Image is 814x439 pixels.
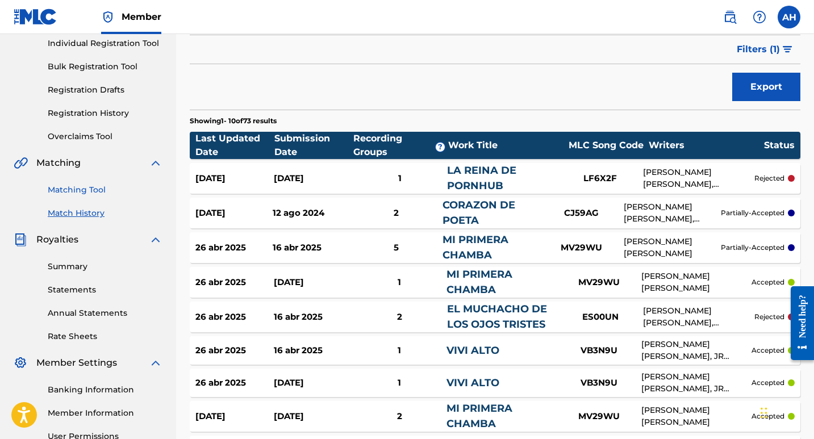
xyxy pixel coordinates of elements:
[723,10,737,24] img: search
[641,338,752,362] div: [PERSON_NAME] [PERSON_NAME], JR TUNDRA
[443,199,515,227] a: CORAZON DE POETA
[353,311,447,324] div: 2
[783,46,792,53] img: filter
[36,233,78,246] span: Royalties
[539,207,624,220] div: CJ59AG
[350,207,443,220] div: 2
[353,172,447,185] div: 1
[48,207,162,219] a: Match History
[353,132,448,159] div: Recording Groups
[436,143,445,152] span: ?
[352,344,446,357] div: 1
[274,132,353,159] div: Submission Date
[782,278,814,369] iframe: Resource Center
[754,312,784,322] p: rejected
[730,35,800,64] button: Filters (1)
[643,166,754,190] div: [PERSON_NAME] [PERSON_NAME], [PERSON_NAME] [PERSON_NAME]
[48,131,162,143] a: Overclaims Tool
[563,139,649,152] div: MLC Song Code
[48,261,162,273] a: Summary
[757,384,814,439] div: Widget de chat
[274,311,352,324] div: 16 abr 2025
[36,156,81,170] span: Matching
[273,241,350,254] div: 16 abr 2025
[446,268,512,296] a: MI PRIMERA CHAMBA
[649,139,764,152] div: Writers
[274,276,352,289] div: [DATE]
[195,311,274,324] div: 26 abr 2025
[558,172,643,185] div: LF6X2F
[446,402,512,430] a: MI PRIMERA CHAMBA
[195,410,274,423] div: [DATE]
[274,344,352,357] div: 16 abr 2025
[721,208,784,218] p: partially-accepted
[14,356,27,370] img: Member Settings
[48,331,162,342] a: Rate Sheets
[195,241,273,254] div: 26 abr 2025
[273,207,350,220] div: 12 ago 2024
[195,377,274,390] div: 26 abr 2025
[641,371,752,395] div: [PERSON_NAME] [PERSON_NAME], JR TUNDRA
[732,73,800,101] button: Export
[149,156,162,170] img: expand
[48,84,162,96] a: Registration Drafts
[748,6,771,28] div: Help
[446,344,499,357] a: VIVI ALTO
[446,377,499,389] a: VIVI ALTO
[352,276,446,289] div: 1
[48,37,162,49] a: Individual Registration Tool
[761,396,767,430] div: Arrastrar
[556,410,641,423] div: MV29WU
[752,378,784,388] p: accepted
[195,207,273,220] div: [DATE]
[753,10,766,24] img: help
[36,356,117,370] span: Member Settings
[752,277,784,287] p: accepted
[757,384,814,439] iframe: Chat Widget
[641,270,752,294] div: [PERSON_NAME] [PERSON_NAME]
[624,236,721,260] div: [PERSON_NAME] [PERSON_NAME]
[352,377,446,390] div: 1
[48,61,162,73] a: Bulk Registration Tool
[48,284,162,296] a: Statements
[122,10,161,23] span: Member
[447,303,547,331] a: EL MUCHACHO DE LOS OJOS TRISTES
[556,377,641,390] div: VB3N9U
[350,241,443,254] div: 5
[149,356,162,370] img: expand
[721,243,784,253] p: partially-accepted
[448,139,563,152] div: Work Title
[754,173,784,183] p: rejected
[48,107,162,119] a: Registration History
[48,307,162,319] a: Annual Statements
[195,344,274,357] div: 26 abr 2025
[447,164,516,192] a: LA REINA DE PORNHUB
[443,233,508,261] a: MI PRIMERA CHAMBA
[556,344,641,357] div: VB3N9U
[752,345,784,356] p: accepted
[764,139,795,152] div: Status
[14,9,57,25] img: MLC Logo
[195,276,274,289] div: 26 abr 2025
[195,132,274,159] div: Last Updated Date
[352,410,446,423] div: 2
[274,410,352,423] div: [DATE]
[48,407,162,419] a: Member Information
[149,233,162,246] img: expand
[101,10,115,24] img: Top Rightsholder
[48,184,162,196] a: Matching Tool
[190,116,277,126] p: Showing 1 - 10 of 73 results
[556,276,641,289] div: MV29WU
[719,6,741,28] a: Public Search
[737,43,780,56] span: Filters ( 1 )
[195,172,274,185] div: [DATE]
[778,6,800,28] div: User Menu
[624,201,721,225] div: [PERSON_NAME] [PERSON_NAME], [PERSON_NAME] BEIGBEDER [PERSON_NAME]
[752,411,784,421] p: accepted
[643,305,754,329] div: [PERSON_NAME] [PERSON_NAME], [PERSON_NAME] BEIGBEDER [PERSON_NAME]
[274,377,352,390] div: [DATE]
[14,156,28,170] img: Matching
[48,384,162,396] a: Banking Information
